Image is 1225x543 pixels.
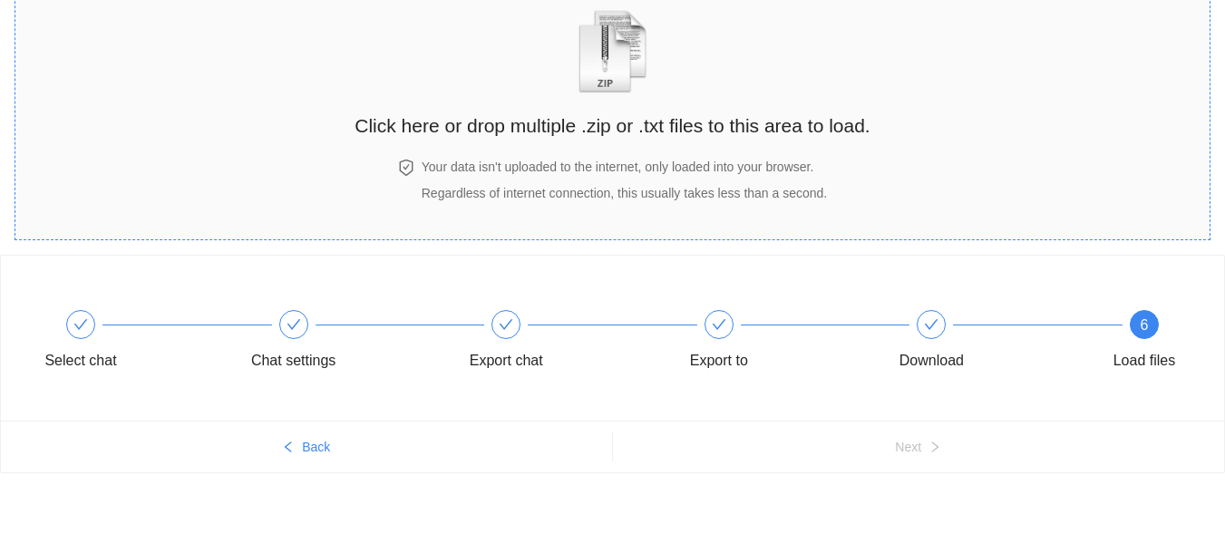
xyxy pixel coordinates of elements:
div: Chat settings [251,346,335,375]
button: leftBack [1,432,612,461]
img: zipOrTextIcon [570,10,655,93]
div: Download [899,346,964,375]
span: left [282,441,295,455]
h2: Click here or drop multiple .zip or .txt files to this area to load. [355,111,870,141]
div: Export chat [453,310,666,375]
span: check [73,317,88,332]
div: 6Load files [1092,310,1197,375]
span: safety-certificate [398,160,414,176]
span: check [499,317,513,332]
span: check [287,317,301,332]
div: Chat settings [241,310,454,375]
span: Regardless of internet connection, this usually takes less than a second. [422,186,827,200]
span: Back [302,437,330,457]
span: check [712,317,726,332]
button: Nextright [613,432,1225,461]
h4: Your data isn't uploaded to the internet, only loaded into your browser. [422,157,827,177]
span: check [924,317,938,332]
span: 6 [1141,317,1149,333]
div: Download [879,310,1092,375]
div: Export to [690,346,748,375]
div: Select chat [44,346,116,375]
div: Export chat [470,346,543,375]
div: Export to [666,310,880,375]
div: Select chat [28,310,241,375]
div: Load files [1113,346,1176,375]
